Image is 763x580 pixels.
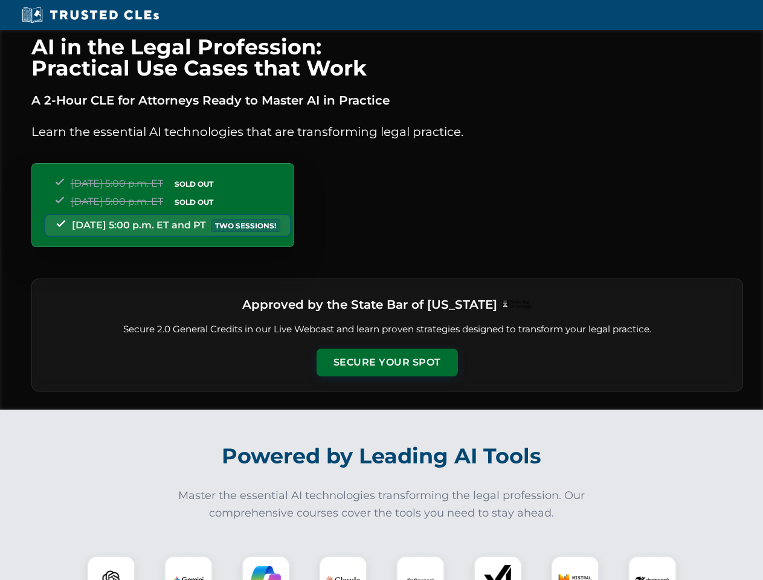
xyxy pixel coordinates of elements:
[47,435,716,477] h2: Powered by Leading AI Tools
[242,294,497,315] h3: Approved by the State Bar of [US_STATE]
[170,196,217,208] span: SOLD OUT
[317,349,458,376] button: Secure Your Spot
[502,300,532,309] img: Logo
[71,196,163,207] span: [DATE] 5:00 p.m. ET
[170,487,593,522] p: Master the essential AI technologies transforming the legal profession. Our comprehensive courses...
[71,178,163,189] span: [DATE] 5:00 p.m. ET
[47,323,728,337] p: Secure 2.0 General Credits in our Live Webcast and learn proven strategies designed to transform ...
[31,122,743,141] p: Learn the essential AI technologies that are transforming legal practice.
[18,6,163,24] img: Trusted CLEs
[170,178,217,190] span: SOLD OUT
[31,36,743,79] h1: AI in the Legal Profession: Practical Use Cases that Work
[31,91,743,110] p: A 2-Hour CLE for Attorneys Ready to Master AI in Practice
